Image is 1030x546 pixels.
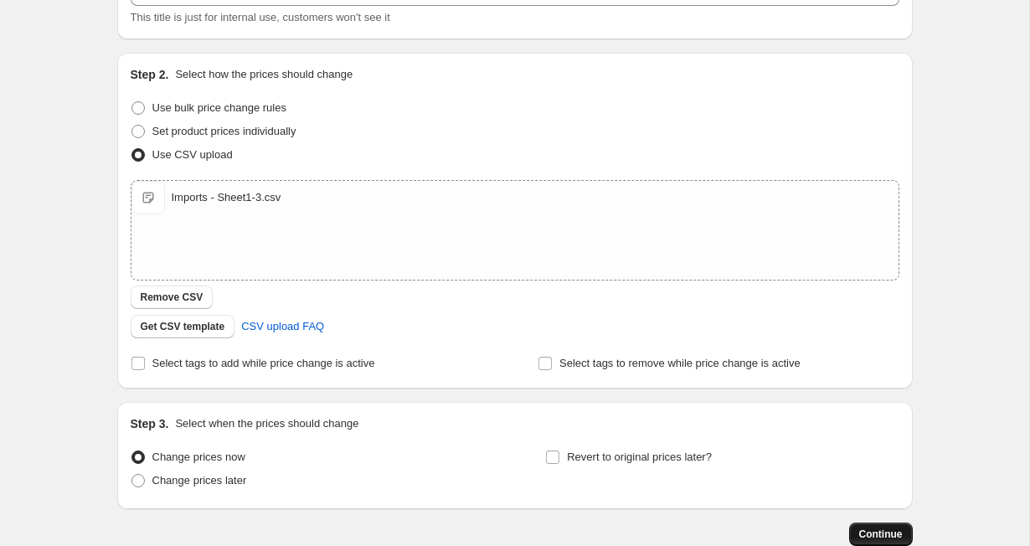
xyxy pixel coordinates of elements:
span: Change prices now [152,451,245,463]
button: Get CSV template [131,315,235,338]
span: Select tags to remove while price change is active [559,357,801,369]
span: Set product prices individually [152,125,296,137]
span: CSV upload FAQ [241,318,324,335]
h2: Step 3. [131,415,169,432]
button: Remove CSV [131,286,214,309]
p: Select when the prices should change [175,415,358,432]
span: Get CSV template [141,320,225,333]
span: Select tags to add while price change is active [152,357,375,369]
div: Imports - Sheet1-3.csv [172,189,281,206]
span: Continue [859,528,903,541]
button: Continue [849,523,913,546]
p: Select how the prices should change [175,66,353,83]
span: This title is just for internal use, customers won't see it [131,11,390,23]
span: Remove CSV [141,291,203,304]
h2: Step 2. [131,66,169,83]
a: CSV upload FAQ [231,313,334,340]
span: Revert to original prices later? [567,451,712,463]
span: Change prices later [152,474,247,487]
span: Use bulk price change rules [152,101,286,114]
span: Use CSV upload [152,148,233,161]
